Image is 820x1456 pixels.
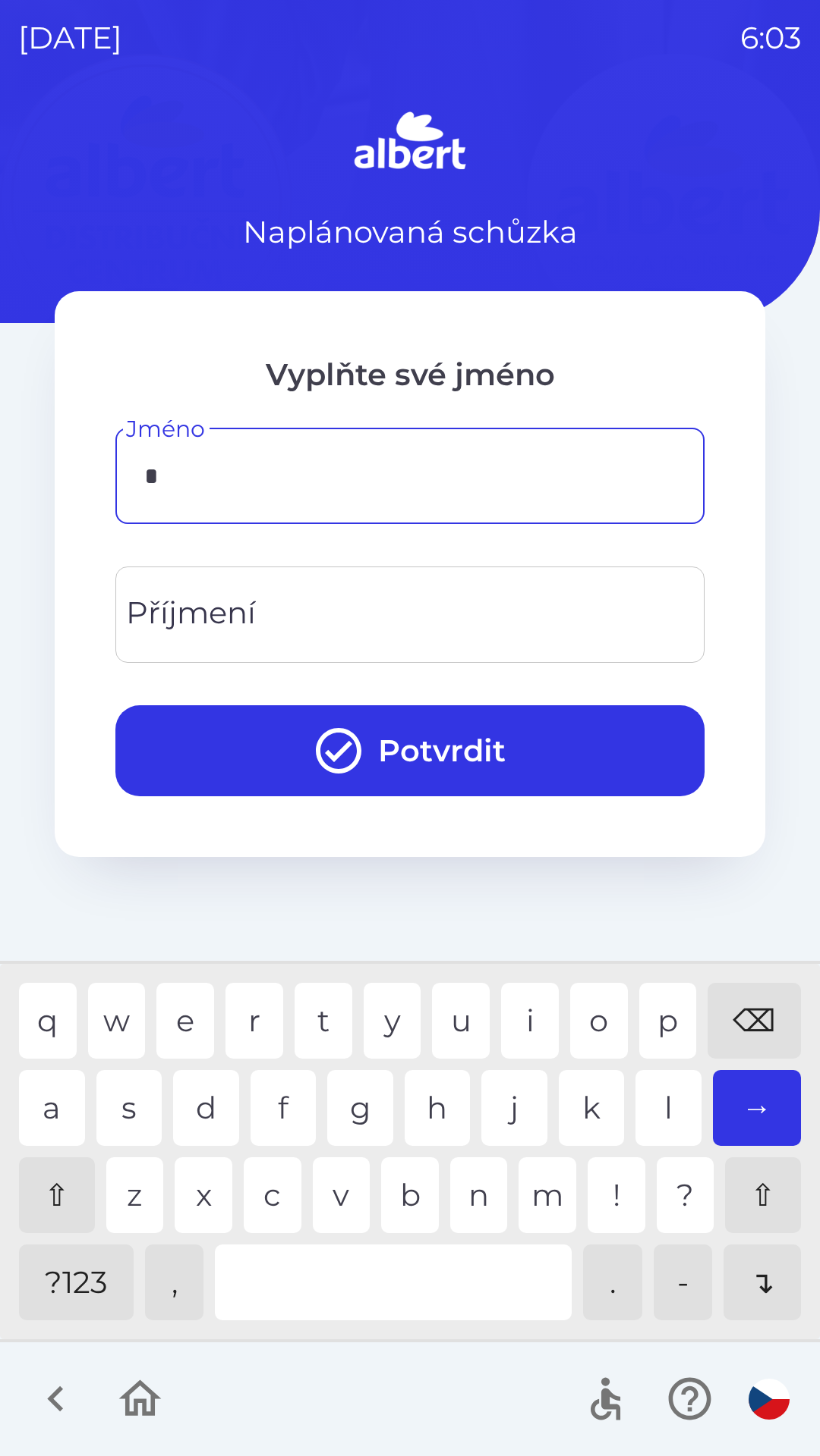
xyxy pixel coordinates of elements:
[740,15,802,61] p: 6:03
[243,209,578,255] p: Naplánovaná schůzka
[749,1379,790,1420] img: cs flag
[55,106,765,179] img: Logo
[126,413,205,445] label: Jméno
[115,705,705,796] button: Potvrdit
[115,352,705,397] p: Vyplňte své jméno
[18,15,122,61] p: [DATE]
